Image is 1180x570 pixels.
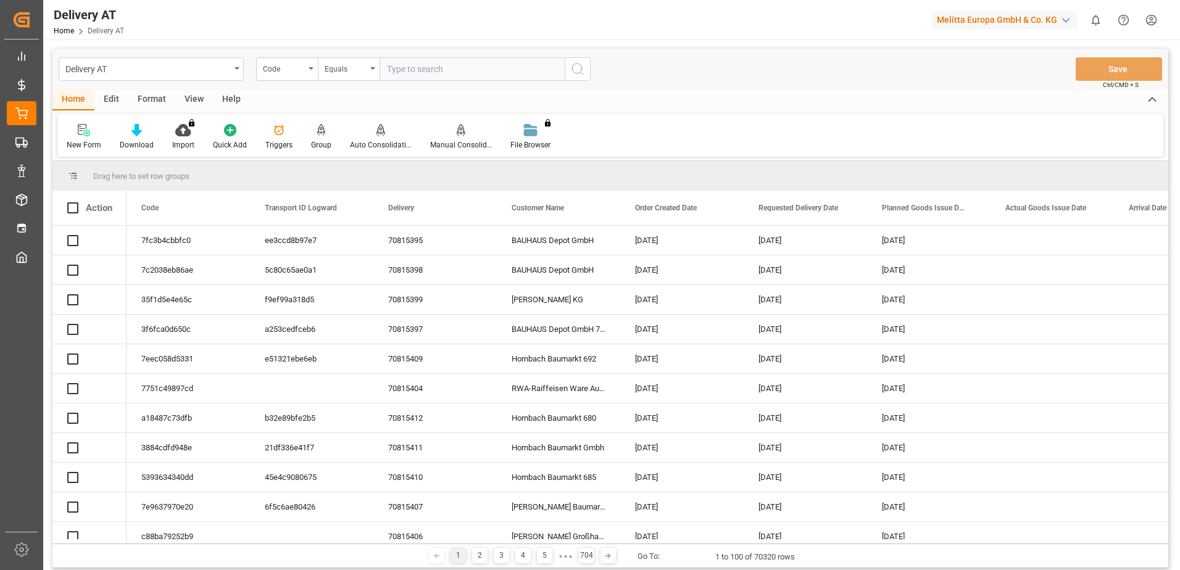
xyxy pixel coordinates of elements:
[86,202,112,213] div: Action
[620,285,744,314] div: [DATE]
[373,433,497,462] div: 70815411
[744,522,867,551] div: [DATE]
[373,285,497,314] div: 70815399
[620,226,744,255] div: [DATE]
[52,255,127,285] div: Press SPACE to select this row.
[620,463,744,492] div: [DATE]
[52,344,127,374] div: Press SPACE to select this row.
[373,403,497,432] div: 70815412
[311,139,331,151] div: Group
[497,522,620,551] div: [PERSON_NAME] Großhandels-
[213,89,250,110] div: Help
[638,550,660,563] div: Go To:
[744,255,867,284] div: [DATE]
[250,403,373,432] div: b32e89bfe2b5
[620,255,744,284] div: [DATE]
[497,344,620,373] div: Hornbach Baumarkt 692
[265,204,337,212] span: Transport ID Logward
[250,255,373,284] div: 5c80c65ae0a1
[867,492,991,521] div: [DATE]
[932,8,1082,31] button: Melitta Europa GmbH & Co. KG
[559,551,572,561] div: ● ● ●
[250,226,373,255] div: ee3ccd8b97e7
[867,255,991,284] div: [DATE]
[497,255,620,284] div: BAUHAUS Depot GmbH
[265,139,293,151] div: Triggers
[127,433,250,462] div: 3884cdfd948e
[1005,204,1086,212] span: Actual Goods Issue Date
[867,315,991,344] div: [DATE]
[373,344,497,373] div: 70815409
[867,433,991,462] div: [DATE]
[52,433,127,463] div: Press SPACE to select this row.
[52,492,127,522] div: Press SPACE to select this row.
[497,374,620,403] div: RWA-Raiffeisen Ware Austria
[65,60,230,76] div: Delivery AT
[882,204,965,212] span: Planned Goods Issue Date
[380,57,565,81] input: Type to search
[141,204,159,212] span: Code
[250,492,373,521] div: 6f5c6ae80426
[373,255,497,284] div: 70815398
[867,285,991,314] div: [DATE]
[620,374,744,403] div: [DATE]
[54,6,124,24] div: Delivery AT
[256,57,318,81] button: open menu
[54,27,74,35] a: Home
[127,374,250,403] div: 7751c49897cd
[250,315,373,344] div: a253cedfceb6
[250,285,373,314] div: f9ef99a318d5
[350,139,412,151] div: Auto Consolidation
[1103,80,1139,89] span: Ctrl/CMD + S
[579,548,594,563] div: 704
[388,204,414,212] span: Delivery
[52,374,127,403] div: Press SPACE to select this row.
[127,492,250,521] div: 7e9637970e20
[744,433,867,462] div: [DATE]
[213,139,247,151] div: Quick Add
[373,374,497,403] div: 70815404
[932,11,1077,29] div: Melitta Europa GmbH & Co. KG
[565,57,591,81] button: search button
[52,226,127,255] div: Press SPACE to select this row.
[1076,57,1162,81] button: Save
[127,522,250,551] div: c88ba79252b9
[67,139,101,151] div: New Form
[867,463,991,492] div: [DATE]
[497,463,620,492] div: Hornbach Baumarkt 685
[250,463,373,492] div: 45e4c9080675
[430,139,492,151] div: Manual Consolidation
[497,285,620,314] div: [PERSON_NAME] KG
[52,463,127,492] div: Press SPACE to select this row.
[744,344,867,373] div: [DATE]
[59,57,244,81] button: open menu
[325,60,367,75] div: Equals
[127,403,250,432] div: a18487c73dfb
[1082,6,1110,34] button: show 0 new notifications
[512,204,564,212] span: Customer Name
[52,89,94,110] div: Home
[318,57,380,81] button: open menu
[537,548,552,563] div: 5
[744,403,867,432] div: [DATE]
[127,315,250,344] div: 3f6fca0d650c
[120,139,154,151] div: Download
[373,522,497,551] div: 70815406
[373,463,497,492] div: 70815410
[635,204,697,212] span: Order Created Date
[128,89,175,110] div: Format
[620,403,744,432] div: [DATE]
[94,89,128,110] div: Edit
[497,433,620,462] div: Hornbach Baumarkt Gmbh
[52,522,127,551] div: Press SPACE to select this row.
[373,492,497,521] div: 70815407
[744,374,867,403] div: [DATE]
[127,255,250,284] div: 7c2038eb86ae
[867,226,991,255] div: [DATE]
[175,89,213,110] div: View
[715,551,795,563] div: 1 to 100 of 70320 rows
[744,463,867,492] div: [DATE]
[497,403,620,432] div: Hornbach Baumarkt 680
[758,204,838,212] span: Requested Delivery Date
[744,226,867,255] div: [DATE]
